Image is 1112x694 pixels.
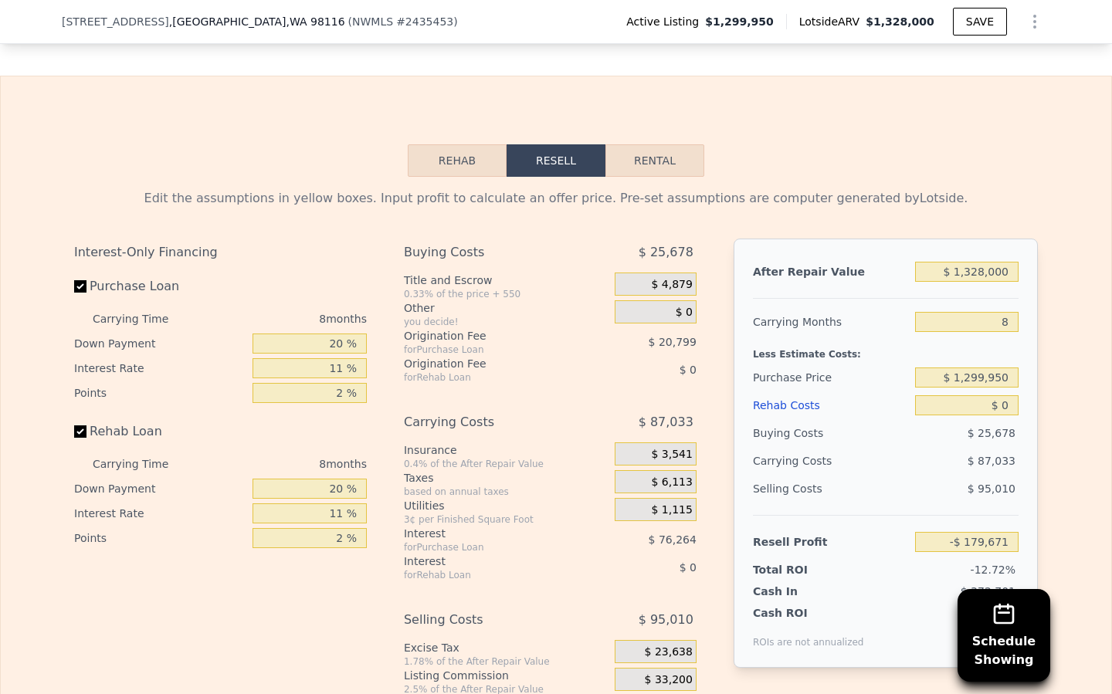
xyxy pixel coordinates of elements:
div: Selling Costs [404,606,576,634]
span: $ 0 [680,364,697,376]
span: $ 0 [676,306,693,320]
span: NWMLS [352,15,393,28]
span: $ 87,033 [968,455,1015,467]
span: $ 1,115 [651,503,692,517]
div: for Purchase Loan [404,541,576,554]
div: Rehab Costs [753,391,909,419]
div: Carrying Months [753,308,909,336]
span: $ 372,701 [961,585,1015,598]
div: Listing Commission [404,668,609,683]
input: Rehab Loan [74,425,86,438]
div: Carrying Time [93,306,193,331]
div: 1.78% of the After Repair Value [404,655,609,668]
div: Purchase Price [753,364,909,391]
label: Rehab Loan [74,418,246,445]
div: Origination Fee [404,356,576,371]
button: Show Options [1019,6,1050,37]
span: $ 4,879 [651,278,692,292]
div: Carrying Time [93,452,193,476]
button: SAVE [953,8,1007,36]
div: Down Payment [74,476,246,501]
div: 8 months [199,452,367,476]
div: Interest-Only Financing [74,239,367,266]
div: Interest Rate [74,356,246,381]
div: Down Payment [74,331,246,356]
div: Interest [404,526,576,541]
button: Rehab [408,144,507,177]
div: Points [74,381,246,405]
span: $1,328,000 [866,15,934,28]
span: Active Listing [626,14,705,29]
div: Resell Profit [753,528,909,556]
div: Buying Costs [404,239,576,266]
div: for Rehab Loan [404,371,576,384]
span: $ 76,264 [649,533,697,546]
div: for Rehab Loan [404,569,576,581]
div: you decide! [404,316,609,328]
div: Buying Costs [753,419,909,447]
span: [STREET_ADDRESS] [62,14,169,29]
span: $ 25,678 [639,239,693,266]
button: Resell [507,144,605,177]
button: ScheduleShowing [958,589,1050,682]
span: Lotside ARV [799,14,866,29]
span: $ 87,033 [639,408,693,436]
span: # 2435453 [396,15,453,28]
div: Excise Tax [404,640,609,655]
div: 0.33% of the price + 550 [404,288,609,300]
div: based on annual taxes [404,486,609,498]
div: Cash In [753,584,849,599]
span: $ 25,678 [968,427,1015,439]
div: Utilities [404,498,609,513]
span: $ 3,541 [651,448,692,462]
div: Carrying Costs [753,447,849,475]
label: Purchase Loan [74,273,246,300]
span: , [GEOGRAPHIC_DATA] [169,14,345,29]
span: $ 20,799 [649,336,697,348]
div: Less Estimate Costs: [753,336,1019,364]
div: Points [74,526,246,550]
div: Cash ROI [753,605,864,621]
div: Taxes [404,470,609,486]
input: Purchase Loan [74,280,86,293]
div: ( ) [348,14,458,29]
div: Carrying Costs [404,408,576,436]
div: ROIs are not annualized [753,621,864,648]
div: Insurance [404,442,609,458]
span: $ 23,638 [645,645,693,659]
div: Origination Fee [404,328,576,344]
span: $1,299,950 [705,14,774,29]
span: $ 6,113 [651,476,692,489]
div: Other [404,300,609,316]
span: $ 33,200 [645,673,693,687]
div: for Purchase Loan [404,344,576,356]
span: , WA 98116 [286,15,344,28]
span: -12.72% [971,564,1015,576]
span: $ 95,010 [968,482,1015,495]
div: Edit the assumptions in yellow boxes. Input profit to calculate an offer price. Pre-set assumptio... [74,189,1038,208]
div: Interest Rate [74,501,246,526]
button: Rental [605,144,704,177]
div: 3¢ per Finished Square Foot [404,513,609,526]
span: $ 0 [680,561,697,574]
div: 0.4% of the After Repair Value [404,458,609,470]
div: Selling Costs [753,475,909,503]
div: Interest [404,554,576,569]
div: After Repair Value [753,258,909,286]
span: $ 95,010 [639,606,693,634]
div: Title and Escrow [404,273,609,288]
div: 8 months [199,306,367,331]
div: Total ROI [753,562,849,577]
